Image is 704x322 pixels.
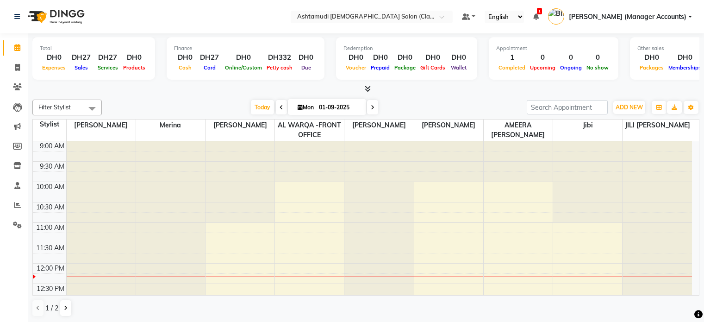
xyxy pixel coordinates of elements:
[201,64,218,71] span: Card
[174,44,317,52] div: Finance
[121,64,148,71] span: Products
[68,52,94,63] div: DH27
[34,182,66,192] div: 10:00 AM
[418,52,448,63] div: DH0
[35,264,66,273] div: 12:00 PM
[496,44,611,52] div: Appointment
[264,64,295,71] span: Petty cash
[38,141,66,151] div: 9:00 AM
[136,120,205,131] span: Merina
[448,52,470,63] div: DH0
[40,52,68,63] div: DH0
[295,52,317,63] div: DH0
[484,120,553,141] span: AMEERA [PERSON_NAME]
[95,64,120,71] span: Services
[528,52,558,63] div: 0
[34,202,66,212] div: 10:30 AM
[72,64,90,71] span: Sales
[569,12,686,22] span: [PERSON_NAME] (Manager Accounts)
[616,104,643,111] span: ADD NEW
[24,4,87,30] img: logo
[392,52,418,63] div: DH0
[343,64,368,71] span: Voucher
[623,120,692,131] span: JILI [PERSON_NAME]
[34,243,66,253] div: 11:30 AM
[558,64,584,71] span: Ongoing
[176,64,194,71] span: Cash
[206,120,274,131] span: [PERSON_NAME]
[343,52,368,63] div: DH0
[537,8,542,14] span: 1
[316,101,362,114] input: 2025-09-01
[223,52,264,63] div: DH0
[94,52,121,63] div: DH27
[344,120,413,131] span: [PERSON_NAME]
[33,120,66,129] div: Stylist
[174,52,196,63] div: DH0
[34,223,66,233] div: 11:00 AM
[264,52,295,63] div: DH332
[121,52,148,63] div: DH0
[40,64,68,71] span: Expenses
[558,52,584,63] div: 0
[418,64,448,71] span: Gift Cards
[637,64,666,71] span: Packages
[584,64,611,71] span: No show
[528,64,558,71] span: Upcoming
[368,52,392,63] div: DH0
[223,64,264,71] span: Online/Custom
[553,120,622,131] span: Jibi
[45,303,58,313] span: 1 / 2
[496,52,528,63] div: 1
[637,52,666,63] div: DH0
[67,120,136,131] span: [PERSON_NAME]
[548,8,564,25] img: Bindu (Manager Accounts)
[299,64,313,71] span: Due
[527,100,608,114] input: Search Appointment
[496,64,528,71] span: Completed
[38,103,71,111] span: Filter Stylist
[196,52,223,63] div: DH27
[275,120,344,141] span: AL WARQA -FRONT OFFICE
[584,52,611,63] div: 0
[449,64,469,71] span: Wallet
[392,64,418,71] span: Package
[533,13,539,21] a: 1
[666,64,704,71] span: Memberships
[343,44,470,52] div: Redemption
[368,64,392,71] span: Prepaid
[35,284,66,294] div: 12:30 PM
[38,162,66,171] div: 9:30 AM
[613,101,645,114] button: ADD NEW
[251,100,274,114] span: Today
[414,120,483,131] span: [PERSON_NAME]
[295,104,316,111] span: Mon
[666,52,704,63] div: DH0
[40,44,148,52] div: Total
